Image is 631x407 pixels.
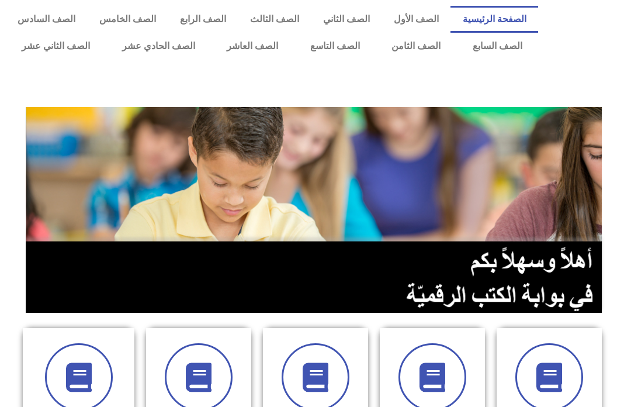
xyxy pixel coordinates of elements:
a: الصف الخامس [88,6,168,33]
a: الصف الثالث [238,6,311,33]
a: الصف التاسع [294,33,376,60]
a: الصف الثاني عشر [6,33,106,60]
a: الصف السادس [6,6,88,33]
a: الصف الرابع [168,6,238,33]
a: الصف الحادي عشر [106,33,211,60]
a: الصف العاشر [211,33,294,60]
a: الصف السابع [456,33,538,60]
a: الصف الثاني [311,6,382,33]
a: الصف الثامن [376,33,457,60]
a: الصف الأول [382,6,450,33]
a: الصفحة الرئيسية [450,6,538,33]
